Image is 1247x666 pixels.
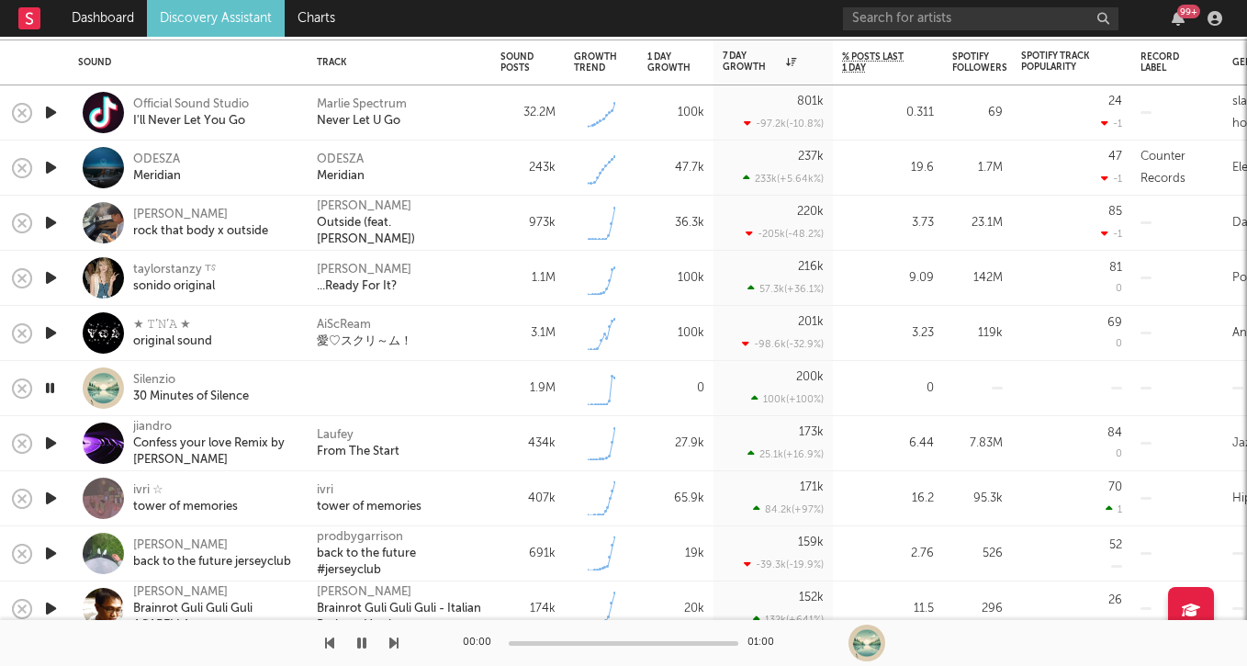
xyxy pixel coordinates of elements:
div: [PERSON_NAME] [317,262,411,278]
div: 0.311 [842,102,934,124]
div: Spotify Followers [952,51,1007,73]
a: prodbygarrison [317,529,403,546]
button: 99+ [1172,11,1185,26]
div: 26 [1108,594,1122,606]
span: % Posts Last 1 Day [842,51,906,73]
div: 216k [798,261,824,273]
div: [PERSON_NAME] [133,584,294,601]
a: ivri ☆tower of memories [133,482,238,515]
div: 526 [952,543,1003,565]
div: Track [317,57,473,68]
div: 9.09 [842,267,934,289]
div: 25.1k ( +16.9 % ) [747,448,824,460]
div: 1 Day Growth [647,51,691,73]
div: Meridian [133,168,181,185]
div: 11.5 [842,598,934,620]
a: taylorstanzy ⸆⸉sonido original [133,262,218,295]
div: Silenzio [133,372,249,389]
div: 1.7M [952,157,1003,179]
div: [PERSON_NAME] [133,207,268,223]
a: [PERSON_NAME]rock that body x outside [133,207,268,240]
div: 174k [500,598,556,620]
div: 0 [842,378,934,400]
div: back to the future jerseyclub [133,554,291,570]
div: 84 [1107,427,1122,439]
div: -1 [1101,228,1122,240]
div: 100k ( +100 % ) [751,393,824,405]
a: jiandroConfess your love Remix by [PERSON_NAME] [133,419,294,468]
div: Never Let U Go [317,113,400,130]
div: 95.3k [952,488,1003,510]
div: -1 [1101,173,1122,185]
a: Laufey [317,427,354,444]
div: 19.6 [842,157,934,179]
a: Official Sound StudioI'll Never Let You Go [133,96,249,130]
div: 20k [647,598,704,620]
div: Confess your love Remix by [PERSON_NAME] [133,435,294,468]
div: Counter Records [1140,146,1214,190]
div: 7 Day Growth [723,51,796,73]
a: [PERSON_NAME]Brainrot Guli Guli Guli ACAPELLA [133,584,294,634]
a: back to the future #jerseyclub [317,546,482,579]
div: 1.1M [500,267,556,289]
a: Outside (feat. [PERSON_NAME]) [317,215,482,248]
div: 81 [1109,262,1122,274]
a: tower of memories [317,499,421,515]
div: 23.1M [952,212,1003,234]
div: 3.1M [500,322,556,344]
div: 00:00 [463,632,500,654]
div: -1 [1101,118,1122,130]
div: -205k ( -48.2 % ) [746,228,824,240]
div: 7.83M [952,433,1003,455]
a: Brainrot Guli Guli Guli - Italian Brainrot Version [317,601,482,634]
div: 27.9k [647,433,704,455]
div: 99 + [1177,5,1200,18]
div: 6.44 [842,433,934,455]
div: 70 [1108,481,1122,493]
a: From The Start [317,444,399,460]
div: -39.3k ( -19.9 % ) [744,559,824,570]
input: Search for artists [843,7,1118,30]
div: 3.23 [842,322,934,344]
div: 47.7k [647,157,704,179]
div: 0 [1116,339,1122,349]
div: 36.3k [647,212,704,234]
div: 296 [952,598,1003,620]
div: Brainrot Guli Guli Guli ACAPELLA [133,601,294,634]
a: ODESZAMeridian [133,152,181,185]
div: 30 Minutes of Silence [133,389,249,405]
div: 69 [952,102,1003,124]
div: 407k [500,488,556,510]
a: ...Ready For It? [317,278,397,295]
div: 3.73 [842,212,934,234]
div: [PERSON_NAME] [317,584,411,601]
a: AiScReam [317,317,371,333]
a: ivri [317,482,333,499]
a: [PERSON_NAME]back to the future jerseyclub [133,537,291,570]
a: ODESZA [317,152,364,168]
div: Record Label [1140,51,1186,73]
div: 159k [798,536,824,548]
div: tower of memories [133,499,238,515]
div: 434k [500,433,556,455]
div: rock that body x outside [133,223,268,240]
div: 973k [500,212,556,234]
div: 237k [798,151,824,163]
div: 愛♡スクリ～ム！ [317,333,412,350]
div: 173k [799,426,824,438]
div: sonido original [133,278,218,295]
div: 201k [798,316,824,328]
a: Meridian [317,168,365,185]
div: 132k ( +641 % ) [753,614,824,626]
div: 152k [799,592,824,604]
div: 171k [800,481,824,493]
div: taylorstanzy ⸆⸉ [133,262,218,278]
div: 233k ( +5.64k % ) [743,173,824,185]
